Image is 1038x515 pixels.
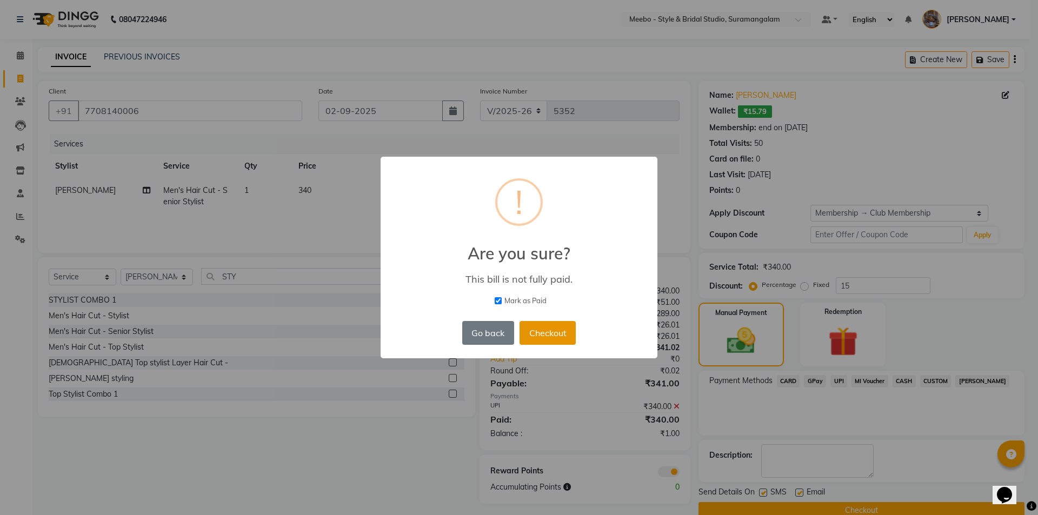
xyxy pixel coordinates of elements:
[396,273,642,285] div: This bill is not fully paid.
[504,296,547,306] span: Mark as Paid
[462,321,514,345] button: Go back
[515,180,523,224] div: !
[381,231,657,263] h2: Are you sure?
[495,297,502,304] input: Mark as Paid
[993,472,1027,504] iframe: chat widget
[520,321,576,345] button: Checkout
